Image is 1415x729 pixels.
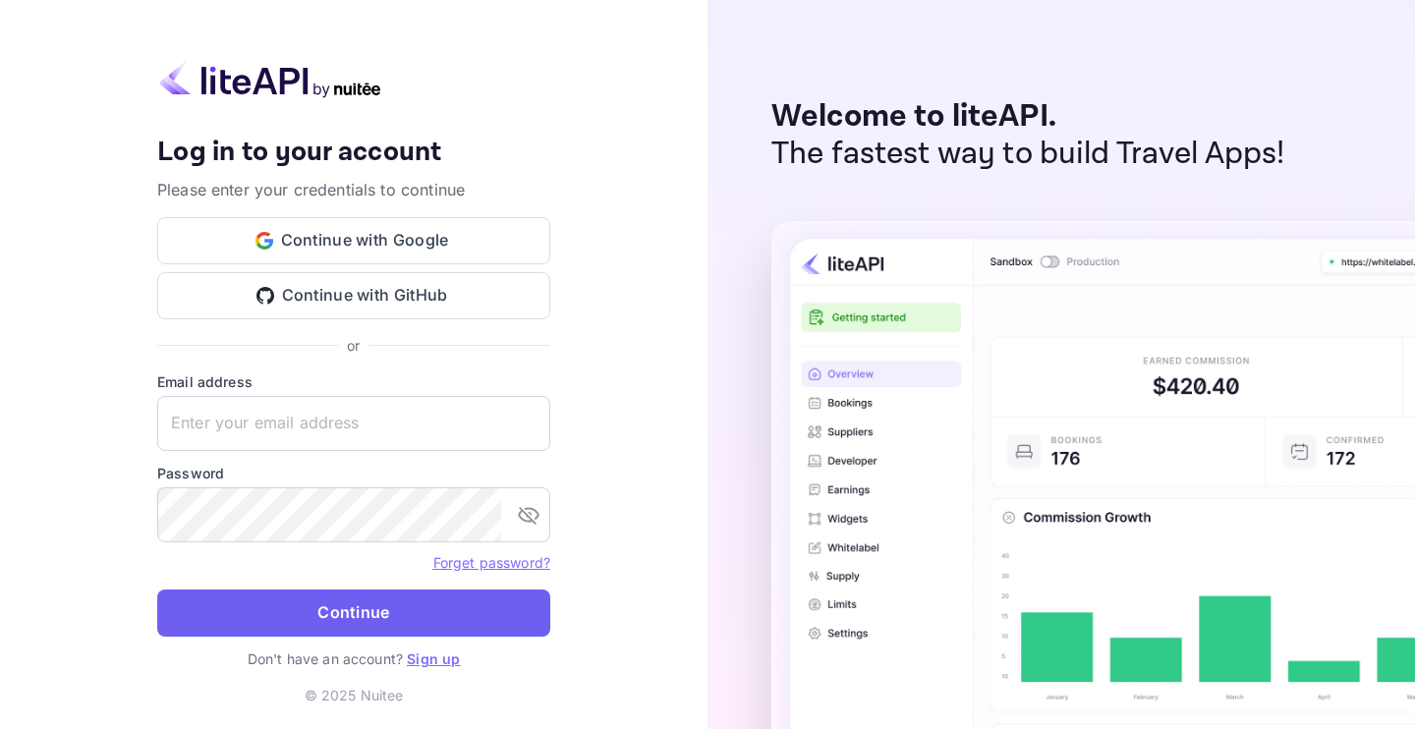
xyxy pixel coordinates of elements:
img: liteapi [157,60,383,98]
label: Email address [157,371,550,392]
p: Don't have an account? [157,648,550,669]
p: Welcome to liteAPI. [771,98,1285,136]
p: or [347,335,360,356]
a: Sign up [407,650,460,667]
label: Password [157,463,550,483]
input: Enter your email address [157,396,550,451]
button: Continue [157,589,550,637]
p: Please enter your credentials to continue [157,178,550,201]
p: © 2025 Nuitee [305,685,404,705]
a: Forget password? [433,554,550,571]
button: Continue with Google [157,217,550,264]
button: toggle password visibility [509,495,548,534]
a: Forget password? [433,552,550,572]
button: Continue with GitHub [157,272,550,319]
h4: Log in to your account [157,136,550,170]
p: The fastest way to build Travel Apps! [771,136,1285,173]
